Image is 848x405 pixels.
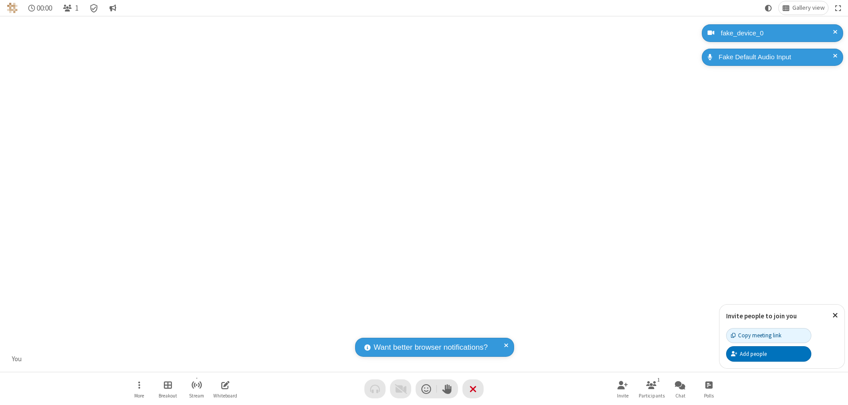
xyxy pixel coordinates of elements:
[718,28,837,38] div: fake_device_0
[416,379,437,398] button: Send a reaction
[792,4,825,11] span: Gallery view
[437,379,458,398] button: Raise hand
[106,1,120,15] button: Conversation
[832,1,845,15] button: Fullscreen
[59,1,82,15] button: Open participant list
[183,376,210,401] button: Start streaming
[25,1,56,15] div: Timer
[704,393,714,398] span: Polls
[779,1,828,15] button: Change layout
[639,393,665,398] span: Participants
[213,393,237,398] span: Whiteboard
[155,376,181,401] button: Manage Breakout Rooms
[761,1,776,15] button: Using system theme
[189,393,204,398] span: Stream
[86,1,102,15] div: Meeting details Encryption enabled
[462,379,484,398] button: End or leave meeting
[609,376,636,401] button: Invite participants (⌘+Shift+I)
[638,376,665,401] button: Open participant list
[134,393,144,398] span: More
[715,52,837,62] div: Fake Default Audio Input
[667,376,693,401] button: Open chat
[726,346,811,361] button: Add people
[159,393,177,398] span: Breakout
[826,305,844,326] button: Close popover
[655,376,662,384] div: 1
[675,393,685,398] span: Chat
[9,354,25,364] div: You
[390,379,411,398] button: Video
[726,312,797,320] label: Invite people to join you
[7,3,18,13] img: QA Selenium DO NOT DELETE OR CHANGE
[617,393,628,398] span: Invite
[75,4,79,12] span: 1
[726,328,811,343] button: Copy meeting link
[126,376,152,401] button: Open menu
[364,379,386,398] button: Audio problem - check your Internet connection or call by phone
[696,376,722,401] button: Open poll
[212,376,238,401] button: Open shared whiteboard
[731,331,781,340] div: Copy meeting link
[37,4,52,12] span: 00:00
[374,342,488,353] span: Want better browser notifications?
